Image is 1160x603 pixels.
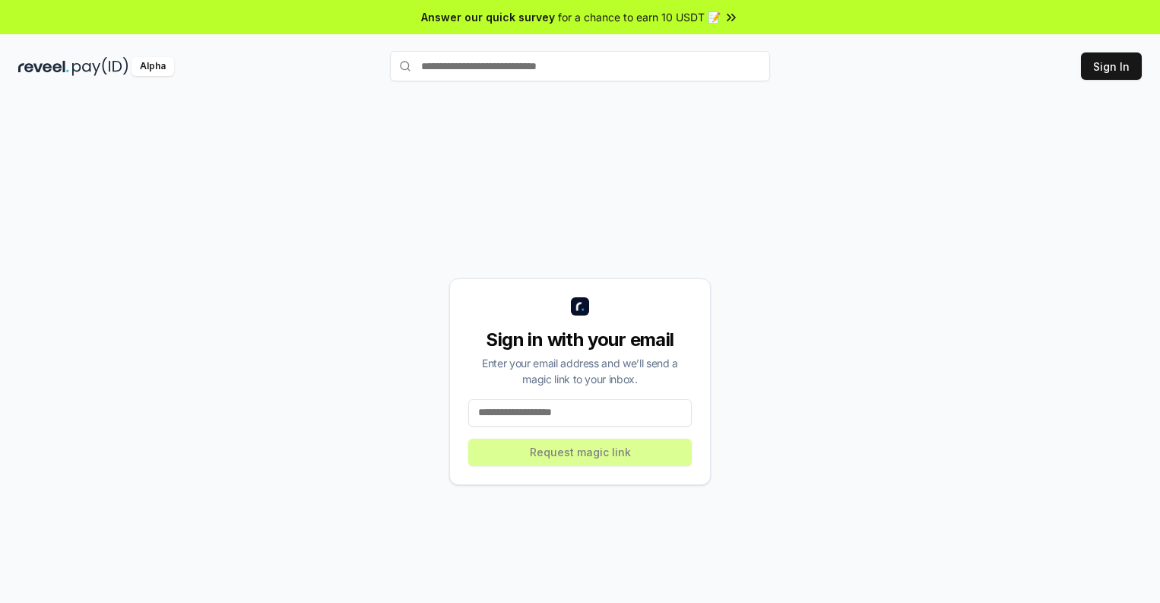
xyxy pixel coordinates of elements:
[468,355,692,387] div: Enter your email address and we’ll send a magic link to your inbox.
[558,9,721,25] span: for a chance to earn 10 USDT 📝
[571,297,589,316] img: logo_small
[72,57,128,76] img: pay_id
[468,328,692,352] div: Sign in with your email
[421,9,555,25] span: Answer our quick survey
[1081,52,1142,80] button: Sign In
[132,57,174,76] div: Alpha
[18,57,69,76] img: reveel_dark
